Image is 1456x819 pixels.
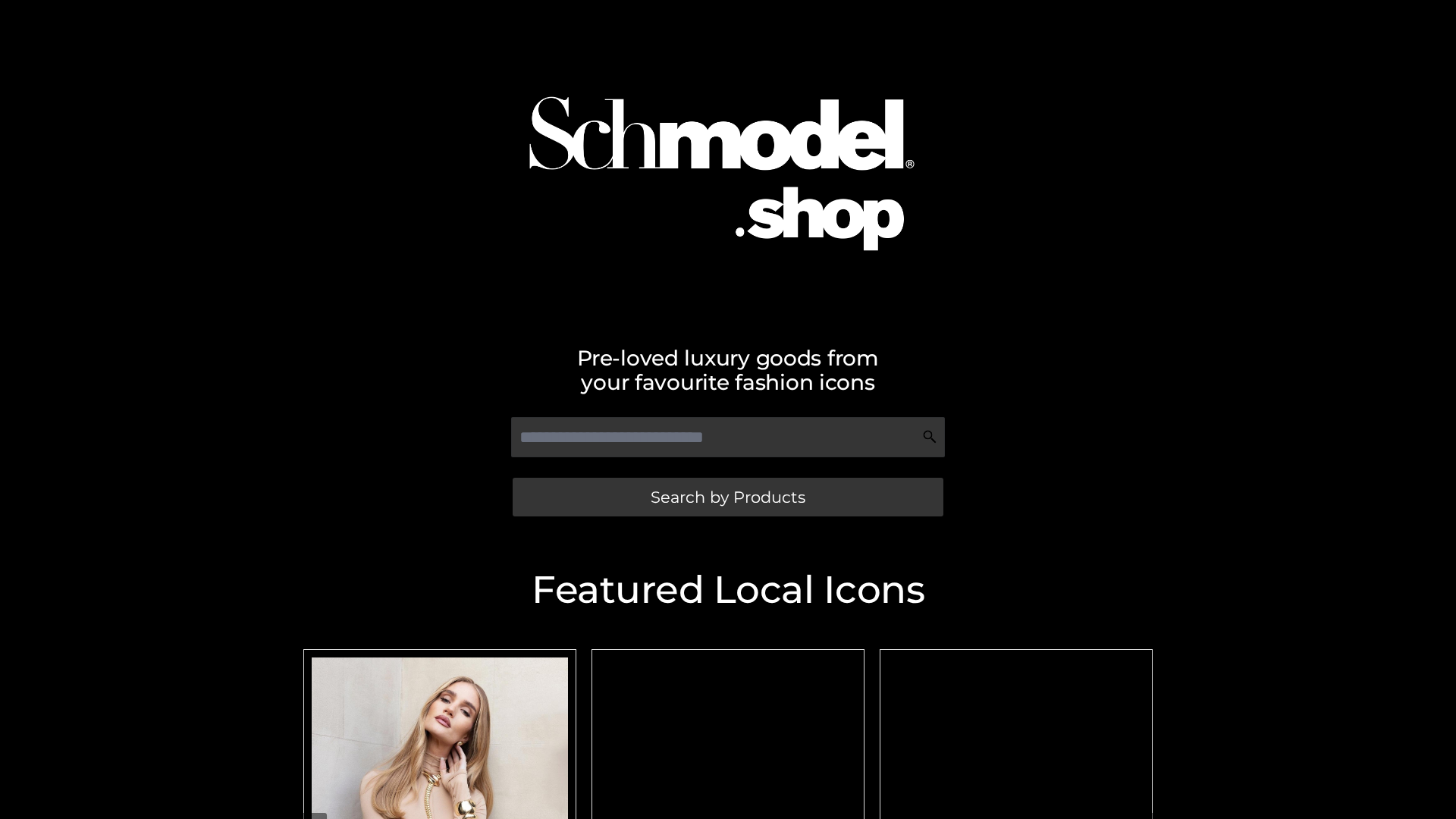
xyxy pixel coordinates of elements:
a: Search by Products [513,478,943,516]
h2: Featured Local Icons​ [296,571,1160,609]
span: Search by Products [651,489,805,505]
img: Search Icon [922,429,937,444]
h2: Pre-loved luxury goods from your favourite fashion icons [296,346,1160,394]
